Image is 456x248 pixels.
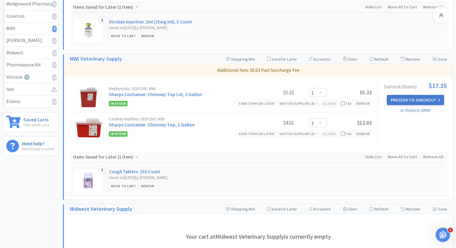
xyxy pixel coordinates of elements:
[357,119,372,126] span: $12.03
[23,122,49,128] p: View saved carts
[384,82,447,89] div: Subtotal ( 2 item s ):
[139,183,156,189] div: Remove
[6,25,55,32] div: MWI
[237,100,276,107] div: Save item for later
[428,82,447,89] span: $17.35
[66,66,450,74] p: Additional fees: $0.63 Fuel Surcharge Fee
[70,205,132,213] a: Midwest Veterinary Supply
[249,119,294,126] div: $4.01
[109,117,249,121] div: Cardinal Health No: 0319-150C-MWI
[6,12,55,20] div: Covetrus
[22,140,54,146] h6: Need help?
[73,4,135,10] span: Items Saved for Later ( )
[432,204,447,213] div: Save
[355,100,372,107] div: Remove
[52,50,57,56] i: 0
[109,25,192,31] div: Saved on [DATE] by [PERSON_NAME]
[6,37,55,44] div: [PERSON_NAME]
[400,108,431,113] a: or checkout at MWI
[52,1,57,8] i: 0
[369,204,389,213] div: Refresh
[360,89,372,96] span: $5.32
[279,131,318,137] div: Switch Supplier ( 3 )
[52,74,57,81] i: 0
[309,204,331,213] div: Accounts
[52,13,57,20] i: 0
[109,101,127,106] span: In Stock
[448,228,453,232] span: 1
[82,172,95,190] img: 237b3475aabb4b39bd5a3304238aa6d8_1013.png
[401,204,420,213] div: Restore
[73,154,135,160] span: Items Saved for Later ( )
[3,35,58,47] a: [PERSON_NAME]0
[401,55,420,64] div: Restore
[6,86,55,93] div: iVet
[3,59,58,71] a: Pharmsource AH0
[109,33,138,39] div: Move to Cart
[139,33,156,39] div: Remove
[3,47,58,59] a: Midwest0
[388,154,417,159] span: Move All to Cart
[369,55,389,64] div: Refresh
[109,19,192,25] a: Diroban Injection: 2ml (25mg/ml), 5 Count
[98,16,106,24] div: 1
[365,4,382,10] span: Hide List
[23,116,49,122] h6: Saved Carts
[109,183,138,189] div: Move to Cart
[355,131,372,137] div: Remove
[79,87,98,108] img: d07bfdc8c5ee43b2a3bc76852613945a_1494.png
[70,55,122,63] a: MWI Veterinary Supply
[271,206,297,212] span: Save for Later
[321,131,338,137] div: GL: 6095
[423,4,443,10] span: Remove All
[3,95,58,107] a: Elanco0
[237,131,276,137] div: Save item for later
[3,10,58,23] a: Covetrus0
[119,154,132,160] span: 1 Item
[119,4,132,10] span: 1 Item
[109,87,249,91] div: Medtronic No: 0320-150C-MWI
[52,26,57,32] i: 2
[432,55,447,64] div: Save
[365,154,382,159] span: Hide List
[6,49,55,57] div: Midwest
[3,83,58,96] a: iVet
[6,61,55,69] div: Pharmsource AH
[22,146,54,152] p: We're happy to assist!
[52,98,57,105] i: 0
[3,71,58,83] a: Vetcove0
[109,168,160,175] a: Cough Tablets: 250 Count
[341,101,351,106] div: Tax
[226,204,255,213] div: Shipping Min
[109,175,192,181] div: Saved on [DATE] by [PERSON_NAME]
[52,38,57,44] i: 0
[98,166,106,174] div: 1
[3,112,58,132] a: Saved CartsView saved carts
[343,55,357,64] div: Clear
[109,122,195,128] a: Sharps Container: Chimney Top, 1 Gallon
[6,98,55,105] div: Elanco
[109,131,127,137] span: In Stock
[6,73,55,81] div: Vetcove
[436,228,450,242] iframe: Intercom live chat
[109,91,202,97] a: Sharps Container: Chimney Top Lid, 2 Gallon
[341,131,351,137] div: Tax
[78,22,98,40] img: ecededaeb96147ac8600fe4ff1c36ebc_211638.png
[226,55,255,64] div: Shipping Min
[3,23,58,35] a: MWI2
[423,154,443,159] span: Remove All
[271,56,297,62] span: Save for Later
[309,55,331,64] div: Accounts
[388,4,417,10] span: Move All to Cart
[387,95,444,105] button: Proceed to Checkout
[279,101,318,106] div: Switch Supplier ( 4 )
[168,232,348,241] h3: Your cart at Midwest Veterinary Supply is currently empty
[321,100,338,107] div: GL: 6095
[74,117,104,138] img: 0b3061221612478eb3be3a01be359f5a_1495.png
[52,62,57,68] i: 0
[343,204,357,213] div: Clear
[249,89,294,96] div: $5.32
